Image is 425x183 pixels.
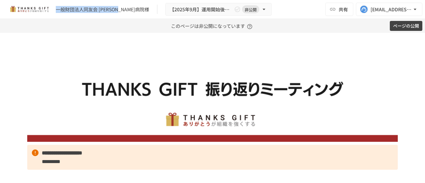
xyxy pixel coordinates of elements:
[56,6,149,13] div: 一般財団法人同友会 [PERSON_NAME]病院様
[165,3,272,16] button: 【2025年9月】運用開始後振り返りミーティング非公開
[371,5,412,14] div: [EMAIL_ADDRESS][DOMAIN_NAME]
[325,3,353,16] button: 共有
[8,4,50,15] img: mMP1OxWUAhQbsRWCurg7vIHe5HqDpP7qZo7fRoNLXQh
[171,19,254,33] p: このページは非公開になっています
[390,21,422,31] button: ページの公開
[356,3,422,16] button: [EMAIL_ADDRESS][DOMAIN_NAME]
[339,6,348,13] span: 共有
[170,5,233,14] span: 【2025年9月】運用開始後振り返りミーティング
[27,49,398,142] img: ywjCEzGaDRs6RHkpXm6202453qKEghjSpJ0uwcQsaCz
[242,6,259,13] span: 非公開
